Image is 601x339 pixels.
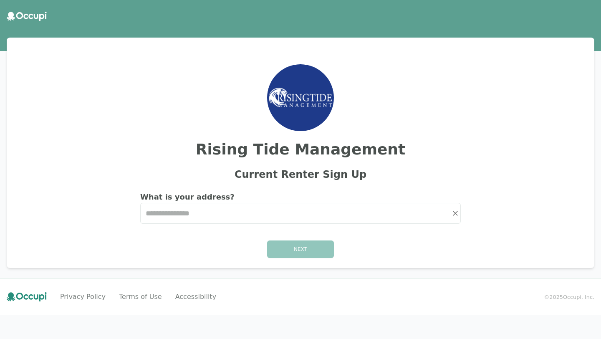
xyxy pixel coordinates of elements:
[119,292,162,302] a: Terms of Use
[60,292,106,302] a: Privacy Policy
[175,292,216,302] a: Accessibility
[17,141,584,158] h2: Rising Tide Management
[449,207,461,219] button: Clear
[140,191,461,203] h2: What is your address?
[141,203,460,223] input: Start typing...
[17,168,584,181] h2: Current Renter Sign Up
[544,293,594,301] small: © 2025 Occupi, Inc.
[267,85,334,110] img: Rising Tide Homes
